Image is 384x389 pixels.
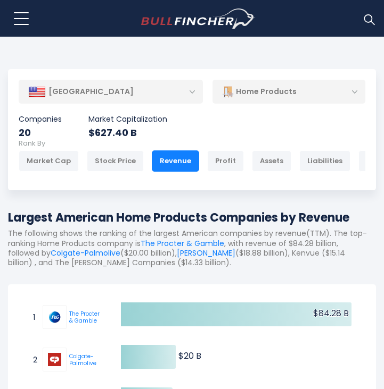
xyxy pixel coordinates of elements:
a: Go to homepage [141,9,256,29]
text: $20 B [178,350,201,362]
div: Stock Price [87,150,144,172]
a: Colgate-Palmolive [69,352,96,367]
a: The Procter & Gamble [43,305,69,329]
div: 20 [19,126,62,139]
div: Assets [252,150,291,172]
span: 1 [28,311,38,324]
div: Liabilities [299,150,350,172]
div: [GEOGRAPHIC_DATA] [19,80,203,104]
div: Profit [207,150,244,172]
span: 2 [28,353,38,366]
p: Companies [19,114,62,124]
a: Colgate-Palmolive [51,248,120,258]
a: The Procter & Gamble [141,238,224,249]
a: The Procter & Gamble [69,310,100,325]
text: $84.28 B [313,307,349,319]
p: Market Capitalization [88,114,167,124]
a: Colgate-Palmolive [43,348,69,371]
div: Market Cap [19,150,79,172]
div: $627.40 B [88,126,167,139]
div: Home Products [213,80,366,104]
p: Rank By [19,139,365,148]
img: Colgate-Palmolive [48,353,61,366]
div: Revenue [152,150,199,172]
img: bullfincher logo [141,9,256,29]
img: The Procter & Gamble [48,310,61,324]
h1: Largest American Home Products Companies by Revenue [8,209,376,226]
a: [PERSON_NAME] [177,248,235,258]
p: The following shows the ranking of the largest American companies by revenue(TTM). The top-rankin... [8,229,376,267]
